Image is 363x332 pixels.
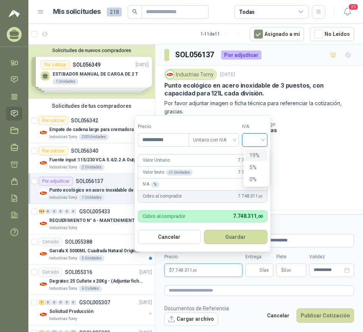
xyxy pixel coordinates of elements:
[39,268,62,277] div: Cerrado
[143,193,182,200] p: Cobro al comprador
[49,225,77,231] p: Industrias Tomy
[175,49,215,61] h3: SOL056137
[143,169,193,176] p: Valor bruto
[28,143,155,174] a: Por cotizarSOL056340[DATE] Company LogoFuente input :115/230 VCA 5.4/2.2 A Output: 24 VDC 10 A 47...
[239,8,255,16] div: Todas
[348,3,359,10] span: 20
[107,7,122,16] span: 218
[79,255,105,261] div: 5 Unidades
[28,113,155,143] a: Por cotizarSOL056342[DATE] Company LogoEmpate de cadena largo para cremadora CIndustrias Tomy200 ...
[79,300,110,305] p: GSOL005307
[193,134,235,146] span: Unitario con IVA
[49,308,93,315] p: Solicitud Producción
[9,9,20,18] img: Logo peakr
[166,170,193,176] div: x 1 Unidades
[233,213,262,219] span: 7.748.311
[237,127,360,133] p: Crédito 45 días
[28,174,155,204] a: Por adjudicarSOL056137[DATE] Company LogoPunto ecológico en acero inoxidable de 3 puestos, con ca...
[49,316,77,322] p: Industrias Tomy
[79,164,105,170] div: 2 Unidades
[64,300,70,305] div: 0
[28,234,155,265] a: CerradoSOL055388[DATE] Company LogoGarrafa X 5000ML Cuadrada Natural OriginalIndustrias Tomy5 Uni...
[143,157,170,164] p: Valor Unitario
[164,99,354,116] p: Por favor adjuntar imagen o ficha técnica para referenciar la cotización, gracias.
[65,239,92,244] p: SOL055388
[39,189,48,198] img: Company Logo
[238,157,262,164] span: 7.748.311
[52,209,57,214] div: 0
[49,126,138,133] p: Empate de cadena largo para cremadora C
[49,134,77,140] p: Industrias Tomy
[76,179,103,184] p: SOL056137
[263,308,294,323] button: Cancelar
[71,209,76,214] div: 0
[39,209,44,214] div: 164
[39,300,44,305] div: 1
[39,177,73,186] div: Por adjudicar
[286,268,291,272] span: ,00
[39,146,68,155] div: Por cotizar
[49,247,139,255] p: Garrafa X 5000ML Cuadrada Natural Original
[250,27,304,41] button: Asignado a mi
[204,230,267,244] button: Guardar
[284,268,291,272] span: 0
[39,310,48,319] img: Company Logo
[164,264,242,277] p: $7.748.311,00
[39,237,62,246] div: Cerrado
[39,207,153,231] a: 164 0 0 0 0 0 GSOL005433[DATE] Company LogoREQUERIMIENTO N° 6 - MANTENIMIENTOIndustrias Tomy
[238,169,262,176] span: 7.748.311
[49,156,142,164] p: Fuente input :115/230 VCA 5.4/2.2 A Output: 24 VDC 10 A 47-63 Hz
[58,209,63,214] div: 0
[49,164,77,170] p: Industrias Tomy
[39,116,68,125] div: Por cotizar
[49,195,77,201] p: Industrias Tomy
[45,300,51,305] div: 0
[39,128,48,137] img: Company Logo
[49,217,138,224] p: REQUERIMIENTO N° 6 - MANTENIMIENTO
[164,82,354,98] p: Punto ecológico en acero inoxidable de 3 puestos, con capacidad para 121L cada división.
[79,286,102,292] div: 6 Cuñetes
[31,48,152,53] button: Solicitudes de nuevos compradores
[28,45,155,99] div: Solicitudes de nuevos compradoresPor cotizarSOL056349[DATE] ESTIBADOR MANUAL DE CARGA DE 2 T1 Uni...
[49,187,142,194] p: Punto ecológico en acero inoxidable de 3 puestos, con capacidad para 121L cada división.
[249,163,263,171] div: 5%
[238,193,262,200] span: 7.748.311
[192,268,197,272] span: ,00
[49,278,142,285] p: Degratec 25 Cuñete x 20Kg - (Adjuntar ficha técnica)
[258,194,263,198] span: ,00
[143,214,186,219] p: Cobro al comprador
[39,249,48,258] img: Company Logo
[257,214,263,219] span: ,00
[52,300,57,305] div: 0
[164,304,229,313] p: Documentos de Referencia
[64,209,70,214] div: 0
[220,71,235,78] p: [DATE]
[139,269,152,276] p: [DATE]
[138,230,201,244] button: Cancelar
[341,5,354,19] button: 20
[79,134,109,140] div: 200 Unidades
[164,313,218,326] button: Cargar archivo
[39,280,48,289] img: Company Logo
[297,308,354,323] button: Publicar Cotización
[71,300,76,305] div: 0
[132,9,137,14] span: search
[245,149,268,161] div: 19%
[164,253,242,261] label: Precio
[260,264,269,277] span: Días
[276,253,306,261] label: Flete
[65,269,92,275] p: SOL055316
[245,161,268,173] div: 5%
[39,298,153,322] a: 1 0 0 0 0 0 GSOL005307[DATE] Company LogoSolicitud ProducciónIndustrias Tomy
[53,6,101,17] h1: Mis solicitudes
[151,182,159,188] div: %
[39,158,48,167] img: Company Logo
[39,219,48,228] img: Company Logo
[172,268,197,272] span: 7.748.311
[143,181,159,188] p: IVA
[58,300,63,305] div: 0
[237,122,360,127] p: Condición de pago
[28,265,155,295] a: CerradoSOL055316[DATE] Company LogoDegratec 25 Cuñete x 20Kg - (Adjuntar ficha técnica)Industrias...
[249,175,263,183] div: 0%
[245,173,268,185] div: 0%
